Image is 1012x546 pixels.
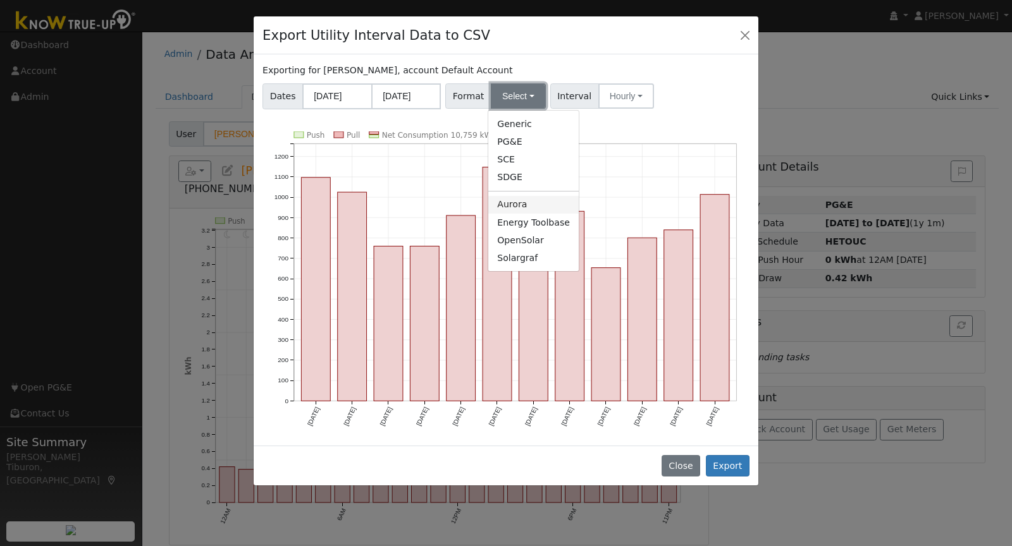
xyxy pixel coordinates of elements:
[275,153,289,160] text: 1200
[669,406,684,427] text: [DATE]
[275,173,289,180] text: 1100
[278,234,288,241] text: 800
[706,455,750,476] button: Export
[632,406,647,427] text: [DATE]
[374,246,403,401] rect: onclick=""
[488,151,579,169] a: SCE
[445,83,491,109] span: Format
[736,26,754,44] button: Close
[278,336,288,343] text: 300
[519,234,548,401] rect: onclick=""
[664,230,693,401] rect: onclick=""
[415,406,429,427] text: [DATE]
[488,115,579,133] a: Generic
[278,377,288,384] text: 100
[262,25,490,45] h4: Export Utility Interval Data to CSV
[447,215,476,401] rect: onclick=""
[488,133,579,150] a: PG&E
[301,178,330,401] rect: onclick=""
[338,192,367,401] rect: onclick=""
[278,356,288,363] text: 200
[488,169,579,186] a: SDGE
[278,275,288,282] text: 600
[524,406,538,427] text: [DATE]
[555,211,584,401] rect: onclick=""
[628,238,657,401] rect: onclick=""
[662,455,700,476] button: Close
[285,397,288,404] text: 0
[483,167,512,401] rect: onclick=""
[379,406,393,427] text: [DATE]
[701,194,730,401] rect: onclick=""
[591,268,620,401] rect: onclick=""
[488,231,579,249] a: OpenSolar
[410,246,440,401] rect: onclick=""
[488,214,579,231] a: Energy Toolbase
[550,83,599,109] span: Interval
[705,406,720,427] text: [DATE]
[278,316,288,323] text: 400
[262,83,303,109] span: Dates
[488,249,579,267] a: Solargraf
[560,406,575,427] text: [DATE]
[382,131,497,140] text: Net Consumption 10,759 kWh
[488,196,579,214] a: Aurora
[278,214,288,221] text: 900
[306,406,321,427] text: [DATE]
[488,406,502,427] text: [DATE]
[262,64,512,77] label: Exporting for [PERSON_NAME], account Default Account
[307,131,325,140] text: Push
[278,295,288,302] text: 500
[491,83,546,109] button: Select
[278,255,288,262] text: 700
[343,406,357,427] text: [DATE]
[347,131,360,140] text: Pull
[598,83,654,109] button: Hourly
[596,406,611,427] text: [DATE]
[452,406,466,427] text: [DATE]
[275,193,289,200] text: 1000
